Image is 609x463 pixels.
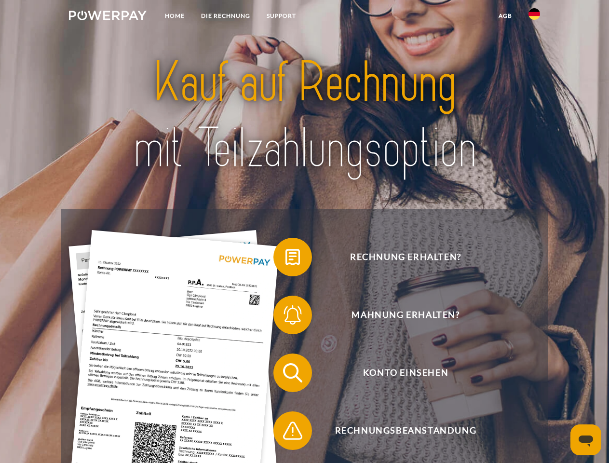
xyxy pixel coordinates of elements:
a: agb [490,7,520,25]
img: qb_bill.svg [281,245,305,269]
button: Rechnungsbeanstandung [273,411,524,450]
a: DIE RECHNUNG [193,7,258,25]
img: qb_bell.svg [281,303,305,327]
button: Rechnung erhalten? [273,238,524,276]
img: title-powerpay_de.svg [92,46,517,185]
img: qb_warning.svg [281,419,305,443]
img: de [528,8,540,20]
span: Rechnungsbeanstandung [287,411,524,450]
img: logo-powerpay-white.svg [69,11,147,20]
img: qb_search.svg [281,361,305,385]
span: Mahnung erhalten? [287,296,524,334]
a: SUPPORT [258,7,304,25]
span: Rechnung erhalten? [287,238,524,276]
button: Mahnung erhalten? [273,296,524,334]
span: Konto einsehen [287,354,524,392]
a: Home [157,7,193,25]
iframe: Schaltfläche zum Öffnen des Messaging-Fensters [570,424,601,455]
button: Konto einsehen [273,354,524,392]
